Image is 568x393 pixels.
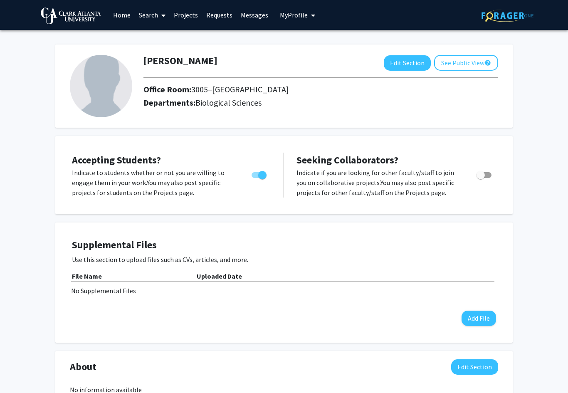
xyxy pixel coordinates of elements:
[248,168,271,180] div: Toggle
[451,359,498,375] button: Edit About
[72,168,236,198] p: Indicate to students whether or not you are willing to engage them in your work. You may also pos...
[434,55,498,71] button: See Public View
[195,97,262,108] span: Biological Sciences
[143,55,217,67] h1: [PERSON_NAME]
[170,0,202,30] a: Projects
[109,0,135,30] a: Home
[384,55,431,71] button: Edit Section
[296,168,461,198] p: Indicate if you are looking for other faculty/staff to join you on collaborative projects. You ma...
[72,255,496,264] p: Use this section to upload files such as CVs, articles, and more.
[462,311,496,326] button: Add File
[280,11,308,19] span: My Profile
[202,0,237,30] a: Requests
[143,84,289,94] h2: Office Room:
[191,84,289,94] span: 3005–[GEOGRAPHIC_DATA]
[72,239,496,251] h4: Supplemental Files
[296,153,398,166] span: Seeking Collaborators?
[70,359,96,374] span: About
[72,153,161,166] span: Accepting Students?
[137,98,504,108] h2: Departments:
[473,168,496,180] div: Toggle
[41,7,101,24] img: Clark Atlanta University Logo
[72,272,102,280] b: File Name
[70,55,132,117] img: Profile Picture
[71,286,497,296] div: No Supplemental Files
[237,0,272,30] a: Messages
[6,356,35,387] iframe: Chat
[197,272,242,280] b: Uploaded Date
[482,9,533,22] img: ForagerOne Logo
[484,58,491,68] mat-icon: help
[135,0,170,30] a: Search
